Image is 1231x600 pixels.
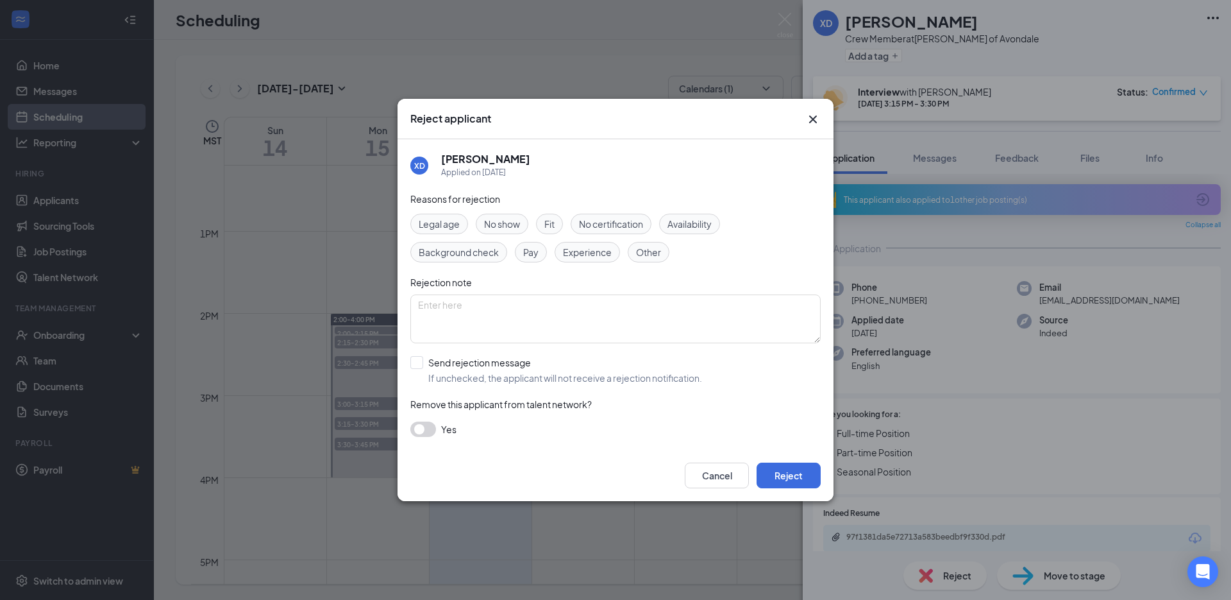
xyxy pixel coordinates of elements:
span: Yes [441,422,456,437]
span: Availability [667,217,712,231]
svg: Cross [805,112,821,127]
button: Reject [757,463,821,488]
h3: Reject applicant [410,112,491,126]
button: Close [805,112,821,127]
div: XD [414,160,425,171]
span: No show [484,217,520,231]
span: Other [636,245,661,259]
span: Experience [563,245,612,259]
span: Rejection note [410,277,472,288]
span: No certification [579,217,643,231]
div: Applied on [DATE] [441,166,530,179]
span: Background check [419,245,499,259]
span: Fit [544,217,555,231]
div: Open Intercom Messenger [1187,556,1218,587]
span: Reasons for rejection [410,193,500,205]
span: Legal age [419,217,460,231]
h5: [PERSON_NAME] [441,152,530,166]
span: Remove this applicant from talent network? [410,399,592,410]
button: Cancel [685,463,749,488]
span: Pay [523,245,539,259]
